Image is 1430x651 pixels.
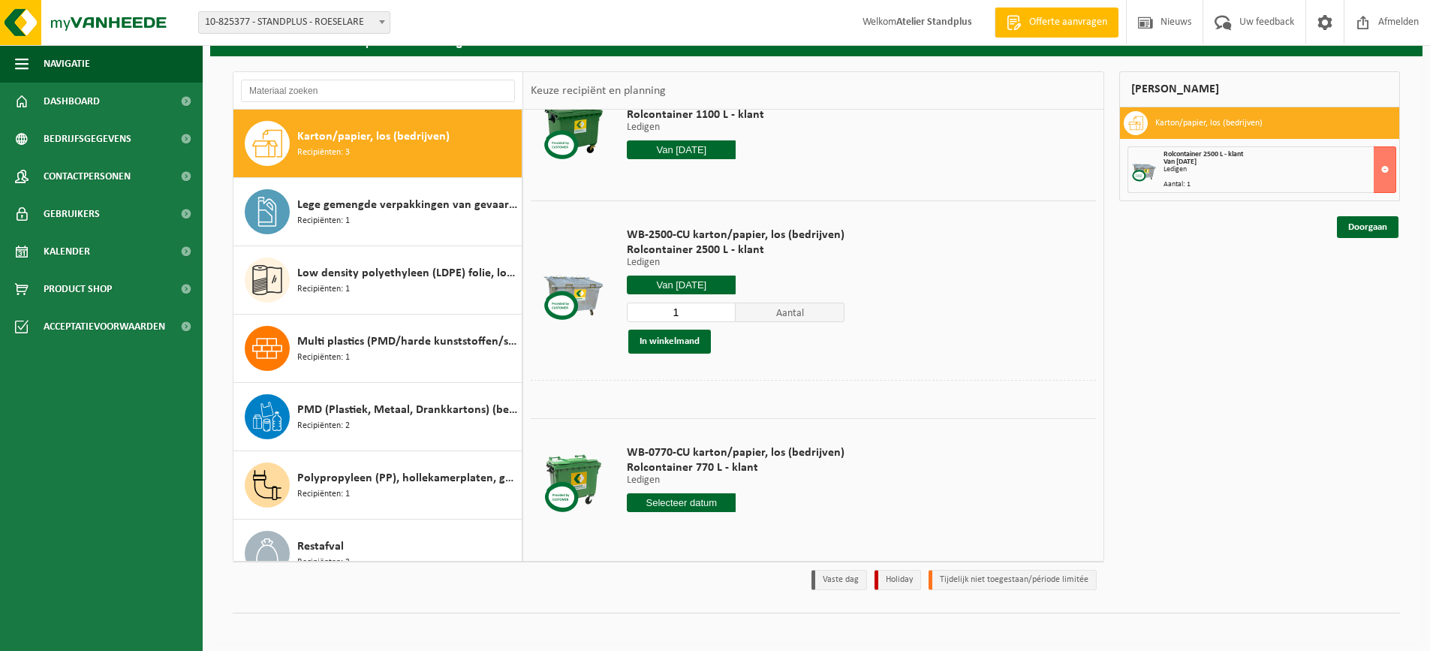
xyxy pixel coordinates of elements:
[1164,150,1243,158] span: Rolcontainer 2500 L - klant
[929,570,1097,590] li: Tijdelijk niet toegestaan/période limitée
[627,122,844,133] p: Ledigen
[297,282,350,297] span: Recipiënten: 1
[1025,15,1111,30] span: Offerte aanvragen
[198,11,390,34] span: 10-825377 - STANDPLUS - ROESELARE
[44,83,100,120] span: Dashboard
[627,243,844,258] span: Rolcontainer 2500 L - klant
[297,196,518,214] span: Lege gemengde verpakkingen van gevaarlijke stoffen
[199,12,390,33] span: 10-825377 - STANDPLUS - ROESELARE
[44,120,131,158] span: Bedrijfsgegevens
[44,270,112,308] span: Product Shop
[627,228,844,243] span: WB-2500-CU karton/papier, los (bedrijven)
[1155,111,1263,135] h3: Karton/papier, los (bedrijven)
[627,258,844,268] p: Ledigen
[233,178,522,246] button: Lege gemengde verpakkingen van gevaarlijke stoffen Recipiënten: 1
[44,233,90,270] span: Kalender
[297,214,350,228] span: Recipiënten: 1
[297,333,518,351] span: Multi plastics (PMD/harde kunststoffen/spanbanden/EPS/folie naturel/folie gemengd)
[297,538,344,556] span: Restafval
[297,556,350,570] span: Recipiënten: 3
[233,315,522,383] button: Multi plastics (PMD/harde kunststoffen/spanbanden/EPS/folie naturel/folie gemengd) Recipiënten: 1
[44,45,90,83] span: Navigatie
[875,570,921,590] li: Holiday
[1164,166,1395,173] div: Ledigen
[297,419,350,433] span: Recipiënten: 2
[627,140,736,159] input: Selecteer datum
[523,72,673,110] div: Keuze recipiënt en planning
[44,195,100,233] span: Gebruikers
[44,308,165,345] span: Acceptatievoorwaarden
[627,460,844,475] span: Rolcontainer 770 L - klant
[896,17,972,28] strong: Atelier Standplus
[1164,181,1395,188] div: Aantal: 1
[1164,158,1197,166] strong: Van [DATE]
[811,570,867,590] li: Vaste dag
[627,276,736,294] input: Selecteer datum
[627,475,844,486] p: Ledigen
[627,107,844,122] span: Rolcontainer 1100 L - klant
[297,128,450,146] span: Karton/papier, los (bedrijven)
[297,487,350,502] span: Recipiënten: 1
[233,451,522,520] button: Polypropyleen (PP), hollekamerplaten, gekleurd Recipiënten: 1
[233,246,522,315] button: Low density polyethyleen (LDPE) folie, los, gekleurd Recipiënten: 1
[297,469,518,487] span: Polypropyleen (PP), hollekamerplaten, gekleurd
[44,158,131,195] span: Contactpersonen
[233,110,522,178] button: Karton/papier, los (bedrijven) Recipiënten: 3
[627,493,736,512] input: Selecteer datum
[627,445,844,460] span: WB-0770-CU karton/papier, los (bedrijven)
[297,351,350,365] span: Recipiënten: 1
[995,8,1118,38] a: Offerte aanvragen
[297,401,518,419] span: PMD (Plastiek, Metaal, Drankkartons) (bedrijven)
[1337,216,1398,238] a: Doorgaan
[736,303,844,322] span: Aantal
[233,383,522,451] button: PMD (Plastiek, Metaal, Drankkartons) (bedrijven) Recipiënten: 2
[1119,71,1400,107] div: [PERSON_NAME]
[241,80,515,102] input: Materiaal zoeken
[297,146,350,160] span: Recipiënten: 3
[233,520,522,588] button: Restafval Recipiënten: 3
[297,264,518,282] span: Low density polyethyleen (LDPE) folie, los, gekleurd
[628,330,711,354] button: In winkelmand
